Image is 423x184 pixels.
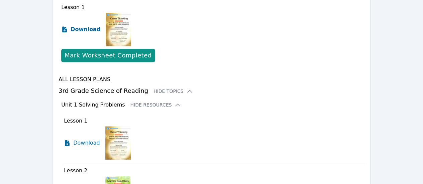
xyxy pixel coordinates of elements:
button: Hide Resources [130,102,181,108]
span: Download [71,25,100,33]
h3: Unit 1 Solving Problems [61,101,125,109]
h4: All Lesson Plans [59,75,364,83]
span: Lesson 1 [61,4,85,10]
a: Download [61,13,100,46]
button: Mark Worksheet Completed [61,49,155,62]
h3: 3rd Grade Science of Reading [59,86,364,96]
div: Mark Worksheet Completed [65,51,151,60]
span: Lesson 1 [64,118,87,124]
img: Lesson 1 [105,126,131,160]
a: Download [64,126,100,160]
span: Lesson 2 [64,167,87,174]
button: Hide Topics [153,88,193,95]
img: Lesson 1 [106,13,131,46]
span: Download [73,139,100,147]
